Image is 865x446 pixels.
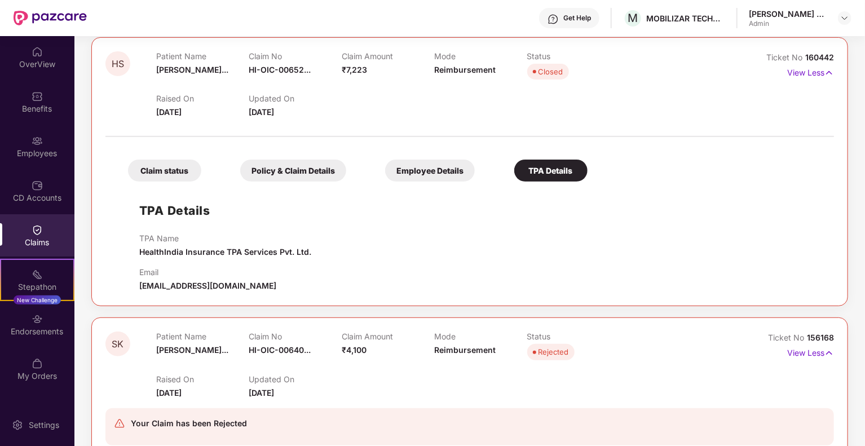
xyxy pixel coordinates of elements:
div: New Challenge [14,295,61,304]
div: TPA Details [514,160,588,182]
span: [PERSON_NAME]... [156,345,228,355]
h1: TPA Details [139,201,210,220]
div: Your Claim has been Rejected [131,417,247,430]
p: TPA Name [139,233,311,243]
p: Claim No [249,51,341,61]
span: Ticket No [768,333,807,342]
img: svg+xml;base64,PHN2ZyBpZD0iSG9tZSIgeG1sbnM9Imh0dHA6Ly93d3cudzMub3JnLzIwMDAvc3ZnIiB3aWR0aD0iMjAiIG... [32,46,43,58]
div: Rejected [539,346,569,357]
span: [DATE] [249,107,274,117]
img: svg+xml;base64,PHN2ZyB4bWxucz0iaHR0cDovL3d3dy53My5vcmcvMjAwMC9zdmciIHdpZHRoPSIxNyIgaGVpZ2h0PSIxNy... [824,67,834,79]
p: Mode [434,51,527,61]
div: Admin [749,19,828,28]
p: Updated On [249,94,341,103]
span: 156168 [807,333,834,342]
div: Claim status [128,160,201,182]
span: Reimbursement [434,345,496,355]
img: svg+xml;base64,PHN2ZyB4bWxucz0iaHR0cDovL3d3dy53My5vcmcvMjAwMC9zdmciIHdpZHRoPSIyMSIgaGVpZ2h0PSIyMC... [32,269,43,280]
span: Ticket No [766,52,805,62]
p: Patient Name [156,51,249,61]
p: Updated On [249,374,341,384]
img: New Pazcare Logo [14,11,87,25]
p: Raised On [156,94,249,103]
span: Reimbursement [434,65,496,74]
img: svg+xml;base64,PHN2ZyBpZD0iRHJvcGRvd24tMzJ4MzIiIHhtbG5zPSJodHRwOi8vd3d3LnczLm9yZy8yMDAwL3N2ZyIgd2... [840,14,849,23]
span: SK [112,339,124,349]
div: Settings [25,419,63,431]
span: [PERSON_NAME]... [156,65,228,74]
div: Policy & Claim Details [240,160,346,182]
img: svg+xml;base64,PHN2ZyB4bWxucz0iaHR0cDovL3d3dy53My5vcmcvMjAwMC9zdmciIHdpZHRoPSIxNyIgaGVpZ2h0PSIxNy... [824,347,834,359]
span: M [628,11,638,25]
img: svg+xml;base64,PHN2ZyBpZD0iQ2xhaW0iIHhtbG5zPSJodHRwOi8vd3d3LnczLm9yZy8yMDAwL3N2ZyIgd2lkdGg9IjIwIi... [32,224,43,236]
p: Claim Amount [342,332,434,341]
img: svg+xml;base64,PHN2ZyBpZD0iRW1wbG95ZWVzIiB4bWxucz0iaHR0cDovL3d3dy53My5vcmcvMjAwMC9zdmciIHdpZHRoPS... [32,135,43,147]
p: View Less [787,64,834,79]
span: [DATE] [249,388,274,398]
span: [EMAIL_ADDRESS][DOMAIN_NAME] [139,281,276,290]
p: Email [139,267,276,277]
span: HS [112,59,124,69]
span: ₹4,100 [342,345,367,355]
p: Claim No [249,332,341,341]
img: svg+xml;base64,PHN2ZyBpZD0iRW5kb3JzZW1lbnRzIiB4bWxucz0iaHR0cDovL3d3dy53My5vcmcvMjAwMC9zdmciIHdpZH... [32,313,43,325]
img: svg+xml;base64,PHN2ZyBpZD0iSGVscC0zMngzMiIgeG1sbnM9Imh0dHA6Ly93d3cudzMub3JnLzIwMDAvc3ZnIiB3aWR0aD... [548,14,559,25]
p: Mode [434,332,527,341]
span: HI-OIC-00640... [249,345,311,355]
span: 160442 [805,52,834,62]
img: svg+xml;base64,PHN2ZyBpZD0iQmVuZWZpdHMiIHhtbG5zPSJodHRwOi8vd3d3LnczLm9yZy8yMDAwL3N2ZyIgd2lkdGg9Ij... [32,91,43,102]
div: Employee Details [385,160,475,182]
div: [PERSON_NAME] K [PERSON_NAME] [749,8,828,19]
span: HI-OIC-00652... [249,65,311,74]
span: ₹7,223 [342,65,367,74]
p: Claim Amount [342,51,434,61]
p: Raised On [156,374,249,384]
p: Status [527,51,620,61]
img: svg+xml;base64,PHN2ZyBpZD0iTXlfT3JkZXJzIiBkYXRhLW5hbWU9Ik15IE9yZGVycyIgeG1sbnM9Imh0dHA6Ly93d3cudz... [32,358,43,369]
p: Patient Name [156,332,249,341]
span: [DATE] [156,388,182,398]
p: Status [527,332,620,341]
img: svg+xml;base64,PHN2ZyBpZD0iU2V0dGluZy0yMHgyMCIgeG1sbnM9Imh0dHA6Ly93d3cudzMub3JnLzIwMDAvc3ZnIiB3aW... [12,419,23,431]
img: svg+xml;base64,PHN2ZyBpZD0iQ0RfQWNjb3VudHMiIGRhdGEtbmFtZT0iQ0QgQWNjb3VudHMiIHhtbG5zPSJodHRwOi8vd3... [32,180,43,191]
div: Stepathon [1,281,73,293]
img: svg+xml;base64,PHN2ZyB4bWxucz0iaHR0cDovL3d3dy53My5vcmcvMjAwMC9zdmciIHdpZHRoPSIyNCIgaGVpZ2h0PSIyNC... [114,418,125,429]
div: MOBILIZAR TECHNOLOGIES PRIVATE LIMITED [646,13,725,24]
p: View Less [787,344,834,359]
span: [DATE] [156,107,182,117]
span: HealthIndia Insurance TPA Services Pvt. Ltd. [139,247,311,257]
div: Get Help [563,14,591,23]
div: Closed [539,66,563,77]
